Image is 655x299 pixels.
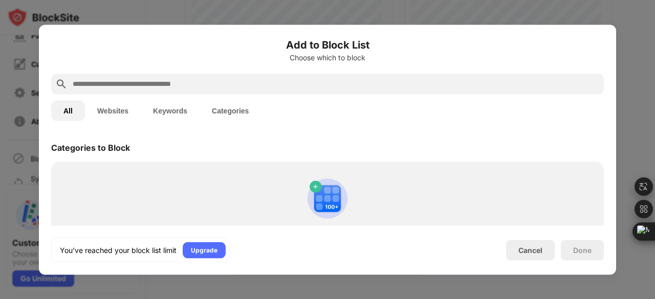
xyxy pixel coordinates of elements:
div: Done [573,246,592,254]
div: Categories to Block [51,142,130,152]
button: All [51,100,85,121]
button: Websites [85,100,141,121]
h6: Add to Block List [51,37,604,52]
div: You’ve reached your block list limit [60,245,177,255]
button: Keywords [141,100,200,121]
img: search.svg [55,78,68,90]
button: Categories [200,100,261,121]
img: category-add.svg [303,174,352,223]
div: Upgrade [191,245,217,255]
div: Cancel [518,246,542,255]
div: Choose which to block [51,53,604,61]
